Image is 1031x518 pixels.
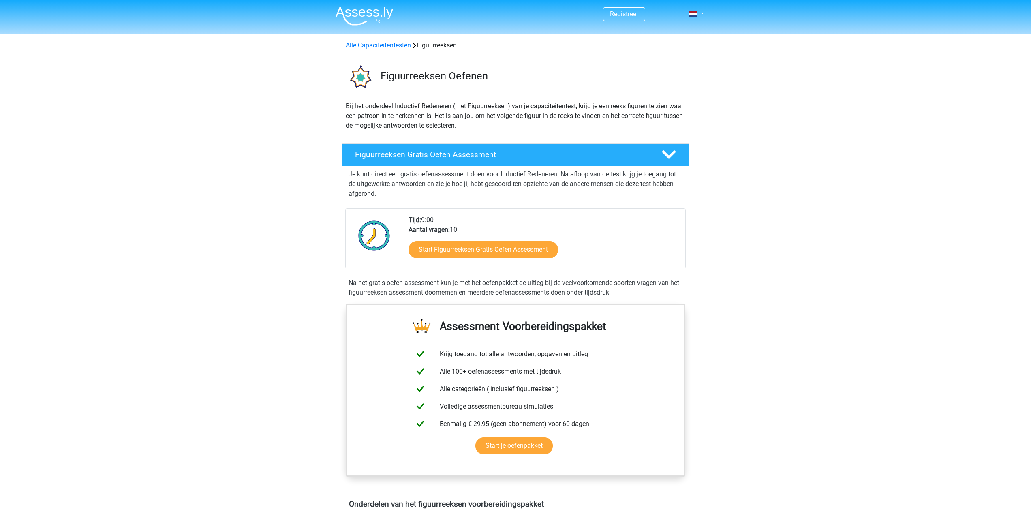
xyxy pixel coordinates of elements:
h3: Figuurreeksen Oefenen [381,70,682,82]
b: Aantal vragen: [409,226,450,233]
div: Na het gratis oefen assessment kun je met het oefenpakket de uitleg bij de veelvoorkomende soorte... [345,278,686,298]
img: Klok [354,215,395,256]
img: figuurreeksen [342,60,377,94]
p: Je kunt direct een gratis oefenassessment doen voor Inductief Redeneren. Na afloop van de test kr... [349,169,682,199]
div: 9:00 10 [402,215,685,268]
a: Registreer [610,10,638,18]
img: Assessly [336,6,393,26]
a: Figuurreeksen Gratis Oefen Assessment [339,143,692,166]
h4: Onderdelen van het figuurreeksen voorbereidingspakket [349,499,682,509]
b: Tijd: [409,216,421,224]
div: Figuurreeksen [342,41,689,50]
a: Start Figuurreeksen Gratis Oefen Assessment [409,241,558,258]
p: Bij het onderdeel Inductief Redeneren (met Figuurreeksen) van je capaciteitentest, krijg je een r... [346,101,685,131]
h4: Figuurreeksen Gratis Oefen Assessment [355,150,648,159]
a: Start je oefenpakket [475,437,553,454]
a: Alle Capaciteitentesten [346,41,411,49]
